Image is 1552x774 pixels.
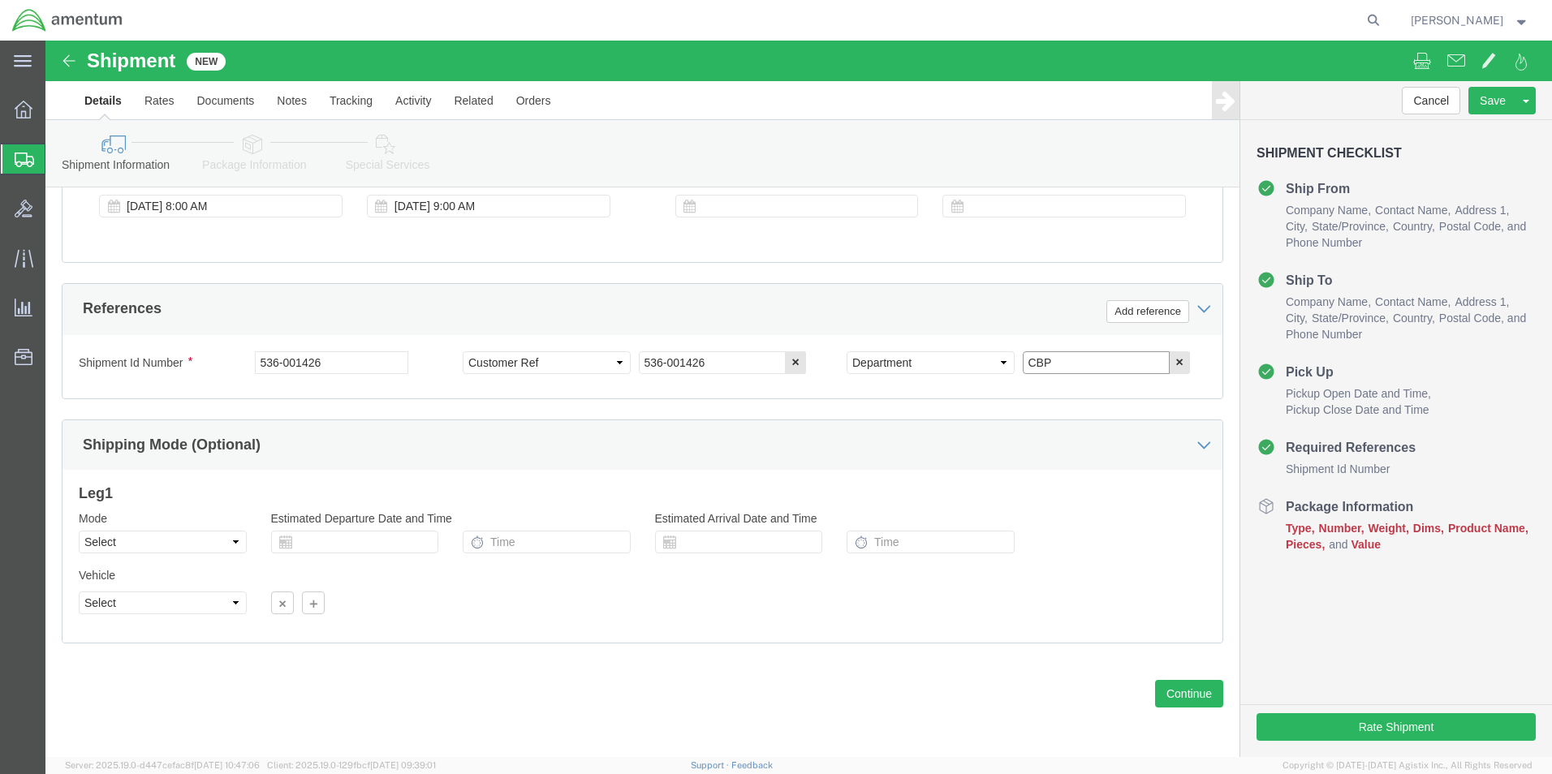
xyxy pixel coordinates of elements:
img: logo [11,8,123,32]
span: [DATE] 10:47:06 [194,760,260,770]
button: [PERSON_NAME] [1410,11,1530,30]
span: Client: 2025.19.0-129fbcf [267,760,436,770]
iframe: FS Legacy Container [45,41,1552,757]
span: Server: 2025.19.0-d447cefac8f [65,760,260,770]
span: Zachary Bolhuis [1411,11,1503,29]
span: [DATE] 09:39:01 [370,760,436,770]
a: Support [691,760,731,770]
a: Feedback [731,760,773,770]
span: Copyright © [DATE]-[DATE] Agistix Inc., All Rights Reserved [1283,759,1533,772]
